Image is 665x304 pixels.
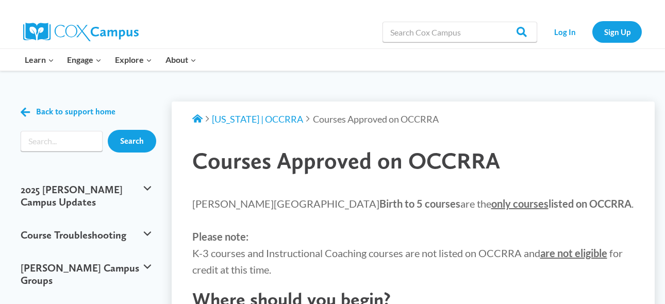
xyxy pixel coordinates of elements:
[379,197,460,210] strong: Birth to 5 courses
[192,195,635,278] p: [PERSON_NAME][GEOGRAPHIC_DATA] are the . K-3 courses and Instructional Coaching courses are not l...
[192,230,248,243] strong: Please note:
[25,53,54,66] span: Learn
[383,22,537,42] input: Search Cox Campus
[15,218,156,251] button: Course Troubleshooting
[542,21,642,42] nav: Secondary Navigation
[165,53,196,66] span: About
[15,173,156,218] button: 2025 [PERSON_NAME] Campus Updates
[542,21,587,42] a: Log In
[115,53,152,66] span: Explore
[491,197,631,210] strong: listed on OCCRRA
[23,23,139,41] img: Cox Campus
[540,247,607,259] strong: are not eligible
[15,251,156,297] button: [PERSON_NAME] Campus Groups
[21,131,103,151] form: Search form
[36,107,115,116] span: Back to support home
[491,197,548,210] span: only courses
[192,147,500,174] span: Courses Approved on OCCRRA
[212,113,303,125] a: [US_STATE] | OCCRRA
[108,130,156,153] input: Search
[18,49,203,71] nav: Primary Navigation
[21,105,115,120] a: Back to support home
[67,53,102,66] span: Engage
[592,21,642,42] a: Sign Up
[313,113,439,125] span: Courses Approved on OCCRRA
[192,113,203,125] a: Support Home
[21,131,103,151] input: Search input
